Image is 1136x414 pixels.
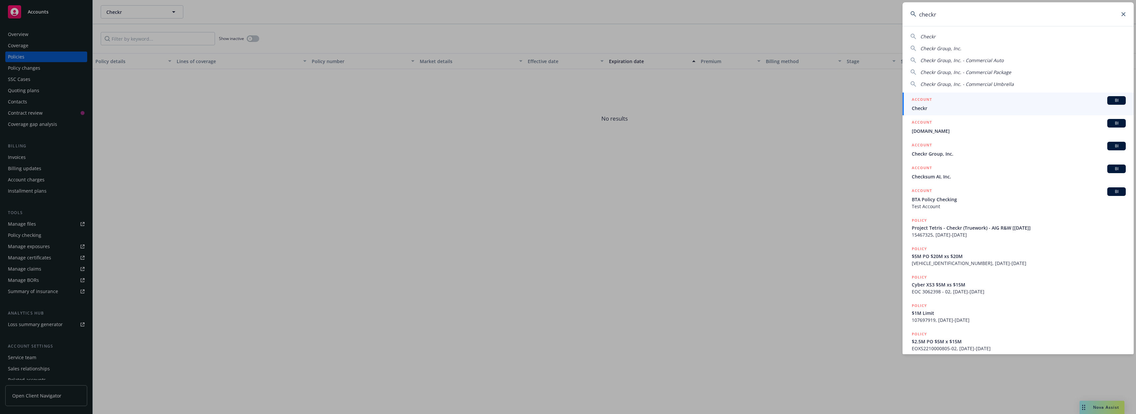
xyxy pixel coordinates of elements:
[912,96,932,104] h5: ACCOUNT
[912,338,1126,345] span: $2.5M PO $5M x $15M
[903,115,1134,138] a: ACCOUNTBI[DOMAIN_NAME]
[920,57,1004,63] span: Checkr Group, Inc. - Commercial Auto
[903,270,1134,299] a: POLICYCyber XS3 $5M xs $15MEOC 3062398 - 02, [DATE]-[DATE]
[903,242,1134,270] a: POLICY$5M PO $20M xs $20M[VEHICLE_IDENTIFICATION_NUMBER], [DATE]-[DATE]
[912,317,1126,323] span: 107697919, [DATE]-[DATE]
[1110,166,1123,172] span: BI
[903,138,1134,161] a: ACCOUNTBICheckr Group, Inc.
[912,274,927,281] h5: POLICY
[912,203,1126,210] span: Test Account
[903,2,1134,26] input: Search...
[912,187,932,195] h5: ACCOUNT
[912,196,1126,203] span: BTA Policy Checking
[912,260,1126,267] span: [VEHICLE_IDENTIFICATION_NUMBER], [DATE]-[DATE]
[903,327,1134,356] a: POLICY$2.5M PO $5M x $15MEOXS2210000805-02, [DATE]-[DATE]
[903,161,1134,184] a: ACCOUNTBIChecksum AI, Inc.
[903,213,1134,242] a: POLICYProject Tetris - Checkr (Truework) - AIG R&W [[DATE]]15467325, [DATE]-[DATE]
[912,310,1126,317] span: $1M Limit
[920,69,1011,75] span: Checkr Group, Inc. - Commercial Package
[912,128,1126,134] span: [DOMAIN_NAME]
[912,331,927,337] h5: POLICY
[912,281,1126,288] span: Cyber XS3 $5M xs $15M
[1110,189,1123,195] span: BI
[912,105,1126,112] span: Checkr
[912,231,1126,238] span: 15467325, [DATE]-[DATE]
[912,224,1126,231] span: Project Tetris - Checkr (Truework) - AIG R&W [[DATE]]
[912,150,1126,157] span: Checkr Group, Inc.
[903,184,1134,213] a: ACCOUNTBIBTA Policy CheckingTest Account
[912,302,927,309] h5: POLICY
[1110,97,1123,103] span: BI
[912,288,1126,295] span: EOC 3062398 - 02, [DATE]-[DATE]
[903,299,1134,327] a: POLICY$1M Limit107697919, [DATE]-[DATE]
[1110,143,1123,149] span: BI
[903,93,1134,115] a: ACCOUNTBICheckr
[1110,120,1123,126] span: BI
[920,45,961,52] span: Checkr Group, Inc.
[912,345,1126,352] span: EOXS2210000805-02, [DATE]-[DATE]
[912,245,927,252] h5: POLICY
[920,33,936,40] span: Checkr
[912,119,932,127] h5: ACCOUNT
[912,217,927,224] h5: POLICY
[912,165,932,172] h5: ACCOUNT
[912,253,1126,260] span: $5M PO $20M xs $20M
[920,81,1014,87] span: Checkr Group, Inc. - Commercial Umbrella
[912,142,932,150] h5: ACCOUNT
[912,173,1126,180] span: Checksum AI, Inc.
